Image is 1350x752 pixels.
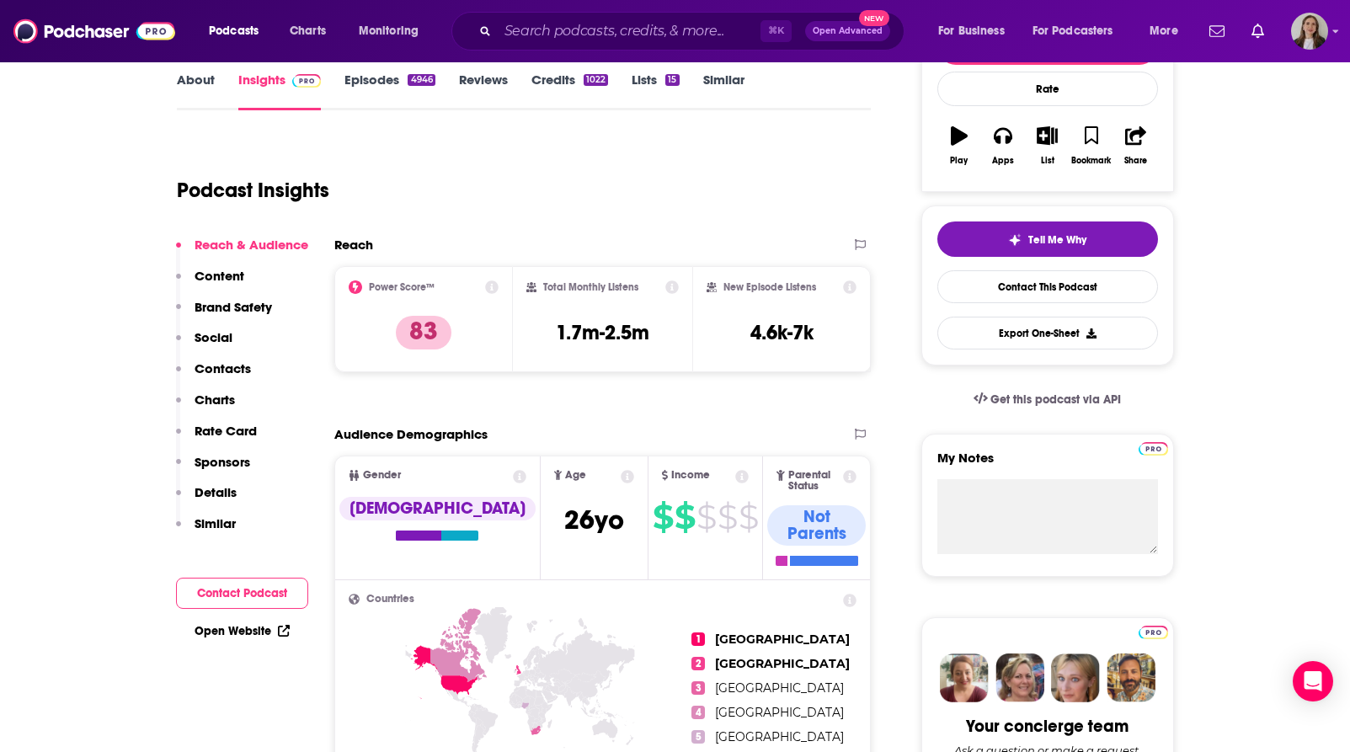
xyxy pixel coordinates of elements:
[691,657,705,670] span: 2
[950,156,968,166] div: Play
[1028,233,1086,247] span: Tell Me Why
[937,115,981,176] button: Play
[176,454,250,485] button: Sponsors
[366,594,414,605] span: Countries
[723,281,816,293] h2: New Episode Listens
[498,18,760,45] input: Search podcasts, credits, & more...
[703,72,744,110] a: Similar
[750,320,814,345] h3: 4.6k-7k
[176,329,232,360] button: Social
[584,74,608,86] div: 1022
[1071,156,1111,166] div: Bookmark
[760,20,792,42] span: ⌘ K
[715,705,844,720] span: [GEOGRAPHIC_DATA]
[767,505,866,546] div: Not Parents
[279,18,336,45] a: Charts
[1124,156,1147,166] div: Share
[195,515,236,531] p: Similar
[195,268,244,284] p: Content
[937,72,1158,106] div: Rate
[1051,653,1100,702] img: Jules Profile
[177,72,215,110] a: About
[195,299,272,315] p: Brand Safety
[990,392,1121,407] span: Get this podcast via API
[1107,653,1155,702] img: Jon Profile
[696,504,716,531] span: $
[238,72,322,110] a: InsightsPodchaser Pro
[691,681,705,695] span: 3
[966,716,1129,737] div: Your concierge team
[369,281,435,293] h2: Power Score™
[359,19,419,43] span: Monitoring
[176,392,235,423] button: Charts
[176,515,236,547] button: Similar
[1139,623,1168,639] a: Pro website
[531,72,608,110] a: Credits1022
[1139,440,1168,456] a: Pro website
[960,379,1135,420] a: Get this podcast via API
[1138,18,1199,45] button: open menu
[195,423,257,439] p: Rate Card
[938,19,1005,43] span: For Business
[1139,442,1168,456] img: Podchaser Pro
[408,74,435,86] div: 4946
[347,18,440,45] button: open menu
[396,316,451,349] p: 83
[1245,17,1271,45] a: Show notifications dropdown
[665,74,679,86] div: 15
[1025,115,1069,176] button: List
[195,329,232,345] p: Social
[176,423,257,454] button: Rate Card
[1139,626,1168,639] img: Podchaser Pro
[1041,156,1054,166] div: List
[715,632,850,647] span: [GEOGRAPHIC_DATA]
[1291,13,1328,50] img: User Profile
[1070,115,1113,176] button: Bookmark
[564,504,624,536] span: 26 yo
[556,320,649,345] h3: 1.7m-2.5m
[739,504,758,531] span: $
[176,484,237,515] button: Details
[195,392,235,408] p: Charts
[691,706,705,719] span: 4
[940,653,989,702] img: Sydney Profile
[209,19,259,43] span: Podcasts
[937,221,1158,257] button: tell me why sparkleTell Me Why
[334,237,373,253] h2: Reach
[653,504,673,531] span: $
[788,470,840,492] span: Parental Status
[543,281,638,293] h2: Total Monthly Listens
[995,653,1044,702] img: Barbara Profile
[1033,19,1113,43] span: For Podcasters
[813,27,883,35] span: Open Advanced
[671,470,710,481] span: Income
[339,497,536,520] div: [DEMOGRAPHIC_DATA]
[937,270,1158,303] a: Contact This Podcast
[195,360,251,376] p: Contacts
[1291,13,1328,50] span: Logged in as IsabelleNovak
[177,178,329,203] h1: Podcast Insights
[195,624,290,638] a: Open Website
[937,317,1158,349] button: Export One-Sheet
[195,454,250,470] p: Sponsors
[1008,233,1022,247] img: tell me why sparkle
[926,18,1026,45] button: open menu
[565,470,586,481] span: Age
[195,484,237,500] p: Details
[344,72,435,110] a: Episodes4946
[715,656,850,671] span: [GEOGRAPHIC_DATA]
[363,470,401,481] span: Gender
[176,360,251,392] button: Contacts
[176,237,308,268] button: Reach & Audience
[195,237,308,253] p: Reach & Audience
[691,730,705,744] span: 5
[13,15,175,47] img: Podchaser - Follow, Share and Rate Podcasts
[1203,17,1231,45] a: Show notifications dropdown
[176,299,272,330] button: Brand Safety
[992,156,1014,166] div: Apps
[805,21,890,41] button: Open AdvancedNew
[459,72,508,110] a: Reviews
[1113,115,1157,176] button: Share
[981,115,1025,176] button: Apps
